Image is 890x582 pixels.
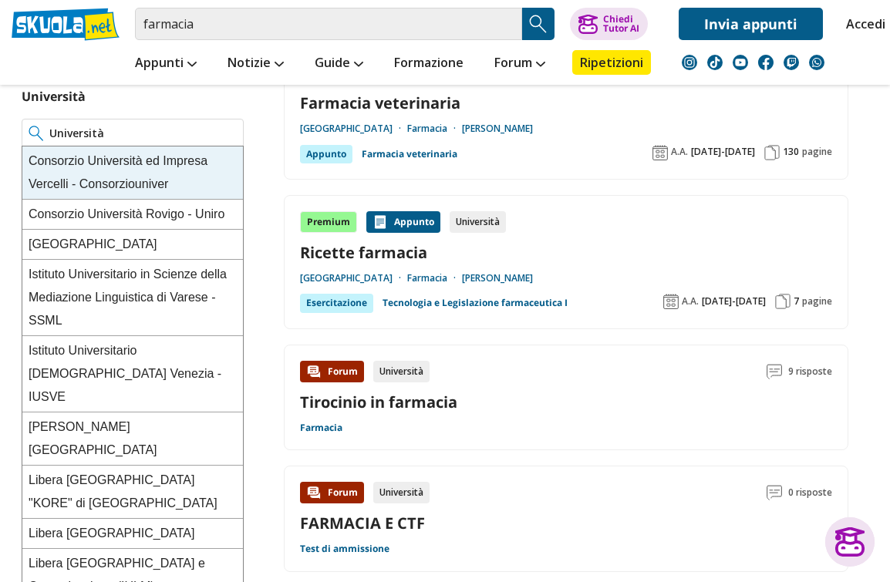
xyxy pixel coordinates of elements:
[764,145,780,160] img: Pagine
[300,361,364,382] div: Forum
[671,146,688,158] span: A.A.
[22,200,243,230] div: Consorzio Università Rovigo - Uniro
[707,55,723,70] img: tiktok
[22,230,243,260] div: [GEOGRAPHIC_DATA]
[300,211,357,233] div: Premium
[603,15,639,33] div: Chiedi Tutor AI
[300,392,457,412] a: Tirocinio in farmacia
[527,12,550,35] img: Cerca appunti, riassunti o versioni
[131,50,201,78] a: Appunti
[300,543,389,555] a: Test di ammissione
[682,295,699,308] span: A.A.
[794,295,799,308] span: 7
[407,123,462,135] a: Farmacia
[362,145,457,163] a: Farmacia veterinaria
[809,55,824,70] img: WhatsApp
[306,485,322,500] img: Forum contenuto
[300,93,832,113] a: Farmacia veterinaria
[702,295,766,308] span: [DATE]-[DATE]
[300,145,352,163] div: Appunto
[300,513,425,533] a: FARMACIA E CTF
[22,146,243,200] div: Consorzio Università ed Impresa Vercelli - Consorziouniver
[682,55,697,70] img: instagram
[450,211,506,233] div: Università
[373,361,430,382] div: Università
[135,8,522,40] input: Cerca appunti, riassunti o versioni
[652,145,668,160] img: Anno accademico
[407,272,462,284] a: Farmacia
[300,272,407,284] a: [GEOGRAPHIC_DATA]
[802,295,832,308] span: pagine
[522,8,555,40] button: Search Button
[22,88,86,105] label: Università
[22,519,243,549] div: Libera [GEOGRAPHIC_DATA]
[733,55,748,70] img: youtube
[788,361,832,382] span: 9 risposte
[462,272,533,284] a: [PERSON_NAME]
[300,123,407,135] a: [GEOGRAPHIC_DATA]
[22,260,243,336] div: Istituto Universitario in Scienze della Mediazione Linguistica di Varese - SSML
[366,211,440,233] div: Appunto
[311,50,367,78] a: Guide
[300,294,373,312] div: Esercitazione
[224,50,288,78] a: Notizie
[22,412,243,466] div: [PERSON_NAME][GEOGRAPHIC_DATA]
[784,55,799,70] img: twitch
[572,50,651,75] a: Ripetizioni
[49,126,237,141] input: Ricerca universita
[679,8,823,40] a: Invia appunti
[390,50,467,78] a: Formazione
[767,485,782,500] img: Commenti lettura
[383,294,568,312] a: Tecnologia e Legislazione farmaceutica I
[663,294,679,309] img: Anno accademico
[29,126,43,141] img: Ricerca universita
[22,466,243,519] div: Libera [GEOGRAPHIC_DATA] "KORE" di [GEOGRAPHIC_DATA]
[300,482,364,503] div: Forum
[758,55,774,70] img: facebook
[462,123,533,135] a: [PERSON_NAME]
[22,336,243,412] div: Istituto Universitario [DEMOGRAPHIC_DATA] Venezia - IUSVE
[300,422,342,434] a: Farmacia
[691,146,755,158] span: [DATE]-[DATE]
[767,364,782,379] img: Commenti lettura
[300,242,832,263] a: Ricette farmacia
[306,364,322,379] img: Forum contenuto
[788,482,832,503] span: 0 risposte
[802,146,832,158] span: pagine
[783,146,799,158] span: 130
[846,8,878,40] a: Accedi
[570,8,648,40] button: ChiediTutor AI
[491,50,549,78] a: Forum
[373,482,430,503] div: Università
[775,294,791,309] img: Pagine
[373,214,388,230] img: Appunti contenuto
